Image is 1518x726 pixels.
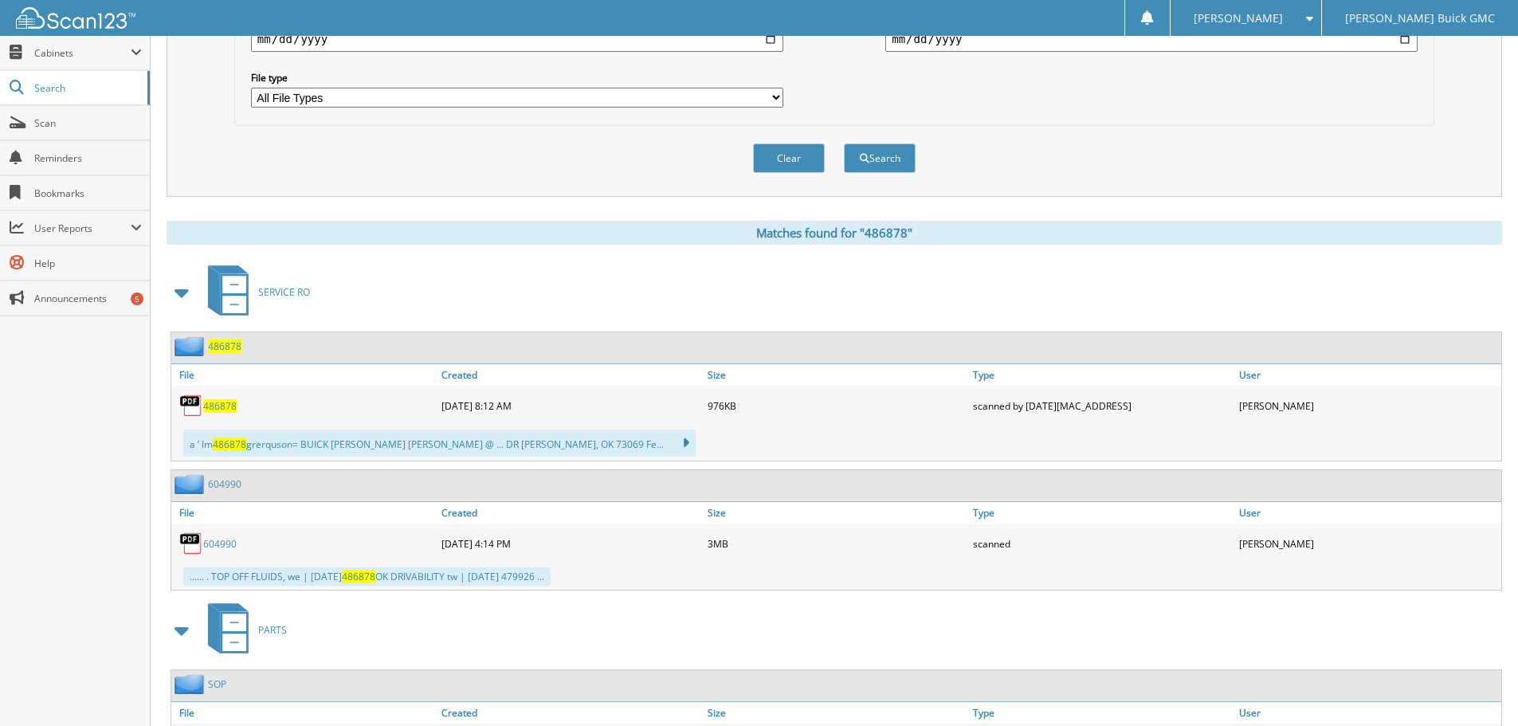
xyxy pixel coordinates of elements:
a: PARTS [198,598,287,661]
span: Reminders [34,151,142,165]
a: Type [969,364,1235,386]
span: [PERSON_NAME] [1194,14,1283,23]
div: a ’ lm grerquson= BUICK [PERSON_NAME] [PERSON_NAME] @ ... DR [PERSON_NAME], OK 73069 Fe... [183,430,696,457]
a: Type [969,502,1235,524]
a: Created [437,364,704,386]
a: User [1235,364,1501,386]
div: [PERSON_NAME] [1235,390,1501,422]
div: scanned by [DATE][MAC_ADDRESS] [969,390,1235,422]
div: 976KB [704,390,970,422]
iframe: Chat Widget [1438,649,1518,726]
div: 5 [131,292,143,305]
a: SERVICE RO [198,261,310,324]
input: start [251,26,783,52]
a: Size [704,702,970,724]
a: 604990 [208,477,241,491]
div: [PERSON_NAME] [1235,528,1501,559]
a: 486878 [203,399,237,413]
span: Announcements [34,292,142,305]
a: Size [704,364,970,386]
a: 604990 [203,537,237,551]
span: Help [34,257,142,270]
div: [DATE] 8:12 AM [437,390,704,422]
a: User [1235,502,1501,524]
span: Search [34,81,139,95]
a: SOP [208,677,226,691]
div: scanned [969,528,1235,559]
input: end [885,26,1418,52]
span: User Reports [34,222,131,235]
a: 486878 [208,339,241,353]
img: folder2.png [175,674,208,694]
span: Bookmarks [34,186,142,200]
img: scan123-logo-white.svg [16,7,135,29]
img: PDF.png [179,394,203,418]
a: File [171,502,437,524]
a: File [171,364,437,386]
img: PDF.png [179,532,203,555]
a: Type [969,702,1235,724]
span: Scan [34,116,142,130]
span: Cabinets [34,46,131,60]
label: File type [251,71,783,84]
a: File [171,702,437,724]
button: Search [844,143,916,173]
img: folder2.png [175,336,208,356]
a: Size [704,502,970,524]
div: 3MB [704,528,970,559]
a: Created [437,702,704,724]
span: 486878 [342,570,375,583]
span: [PERSON_NAME] Buick GMC [1345,14,1495,23]
div: [DATE] 4:14 PM [437,528,704,559]
div: ...... . TOP OFF FLUIDS, we | [DATE] OK DRIVABILITY tw | [DATE] 479926 ... [183,567,551,586]
a: User [1235,702,1501,724]
span: 486878 [213,438,246,451]
div: Matches found for "486878" [167,221,1502,245]
img: folder2.png [175,474,208,494]
span: SERVICE RO [258,285,310,299]
span: PARTS [258,623,287,637]
button: Clear [753,143,825,173]
a: Created [437,502,704,524]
